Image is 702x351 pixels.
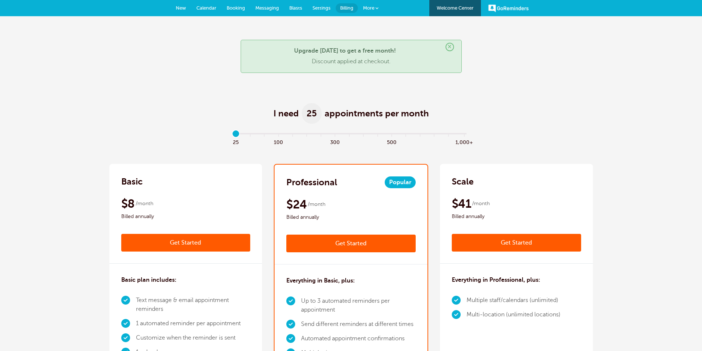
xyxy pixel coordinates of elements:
span: /month [136,199,153,208]
li: Text message & email appointment reminders [136,293,251,316]
span: Blasts [289,5,302,11]
span: I need [273,108,299,119]
span: More [363,5,374,11]
span: /month [472,199,490,208]
h2: Professional [286,176,337,188]
span: × [446,43,454,51]
span: 100 [271,137,285,146]
a: Billing [336,3,358,13]
span: $24 [286,197,307,212]
li: Multiple staff/calendars (unlimited) [467,293,560,308]
a: Get Started [452,234,581,252]
li: Customize when the reminder is sent [136,331,251,345]
a: Get Started [286,235,416,252]
span: Settings [312,5,331,11]
strong: Upgrade [DATE] to get a free month! [294,48,396,54]
span: 25 [229,137,243,146]
span: Popular [385,176,416,188]
h3: Everything in Professional, plus: [452,275,540,284]
span: $8 [121,196,135,211]
li: 1 automated reminder per appointment [136,316,251,331]
li: Up to 3 automated reminders per appointment [301,294,416,317]
li: Multi-location (unlimited locations) [467,308,560,322]
span: Billed annually [121,212,251,221]
span: 25 [302,103,322,124]
span: 500 [385,137,399,146]
span: Billed annually [452,212,581,221]
a: Get Started [121,234,251,252]
li: Send different reminders at different times [301,317,416,331]
span: New [176,5,186,11]
h3: Everything in Basic, plus: [286,276,355,285]
span: 300 [328,137,342,146]
h3: Basic plan includes: [121,275,177,284]
span: Messaging [255,5,279,11]
span: /month [308,200,325,209]
h2: Scale [452,176,474,187]
li: Automated appointment confirmations [301,331,416,346]
span: appointments per month [325,108,429,119]
span: Booking [227,5,245,11]
span: Calendar [196,5,216,11]
span: Billed annually [286,213,416,222]
span: $41 [452,196,471,211]
h2: Basic [121,176,143,187]
p: Discount applied at checkout. [248,58,454,65]
span: 1,000+ [455,137,473,146]
span: Billing [340,5,353,11]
